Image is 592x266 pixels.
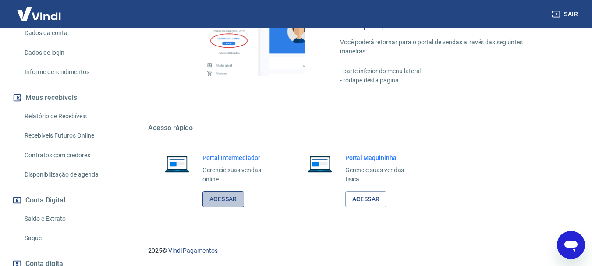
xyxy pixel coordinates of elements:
p: - rodapé desta página [340,76,550,85]
a: Acessar [202,191,244,207]
p: 2025 © [148,246,571,255]
a: Recebíveis Futuros Online [21,127,121,145]
a: Vindi Pagamentos [168,247,218,254]
button: Conta Digital [11,191,121,210]
img: Imagem de um notebook aberto [159,153,195,174]
p: Gerencie suas vendas online. [202,166,275,184]
p: Você poderá retornar para o portal de vendas através das seguintes maneiras: [340,38,550,56]
a: Informe de rendimentos [21,63,121,81]
a: Acessar [345,191,387,207]
h6: Portal Maquininha [345,153,418,162]
a: Disponibilização de agenda [21,166,121,184]
button: Meus recebíveis [11,88,121,107]
a: Dados de login [21,44,121,62]
a: Contratos com credores [21,146,121,164]
img: Vindi [11,0,67,27]
button: Sair [550,6,581,22]
a: Saque [21,229,121,247]
h5: Acesso rápido [148,124,571,132]
h6: Portal Intermediador [202,153,275,162]
a: Dados da conta [21,24,121,42]
p: - parte inferior do menu lateral [340,67,550,76]
a: Relatório de Recebíveis [21,107,121,125]
iframe: Botão para abrir a janela de mensagens [557,231,585,259]
a: Saldo e Extrato [21,210,121,228]
p: Gerencie suas vendas física. [345,166,418,184]
img: Imagem de um notebook aberto [301,153,338,174]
